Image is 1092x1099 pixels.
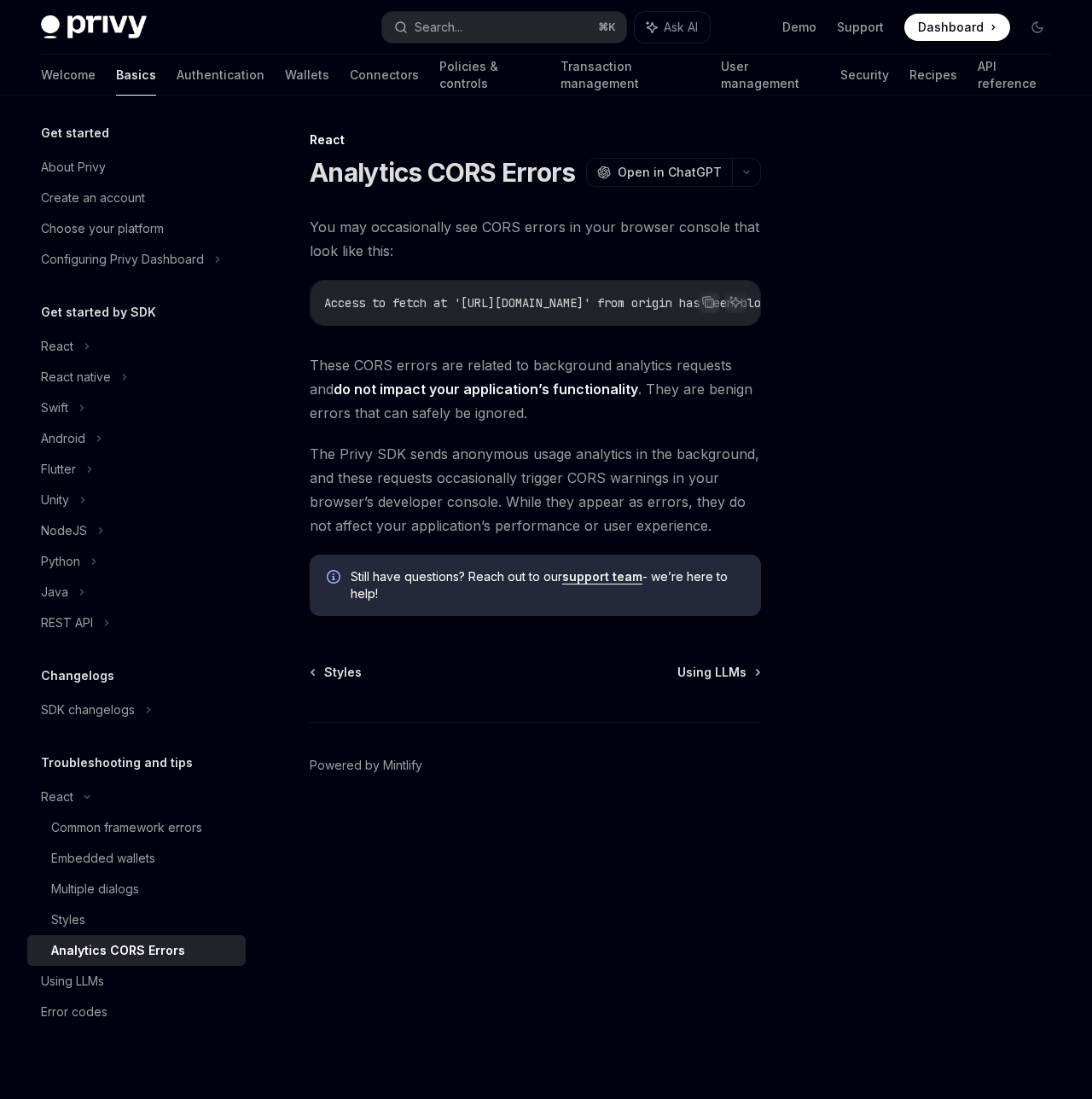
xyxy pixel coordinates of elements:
a: Wallets [285,55,329,96]
div: Android [41,428,85,449]
a: support team [562,569,642,584]
button: Search...⌘K [382,12,626,43]
div: Search... [415,17,462,38]
span: ⌘ K [598,20,616,34]
a: Styles [27,904,246,935]
div: Using LLMs [41,971,104,991]
div: REST API [41,613,93,633]
div: Error codes [41,1002,107,1022]
a: Create an account [27,183,246,213]
a: Error codes [27,997,246,1027]
a: Analytics CORS Errors [27,935,246,966]
a: About Privy [27,152,246,183]
div: Python [41,551,80,572]
button: Ask AI [635,12,710,43]
span: Still have questions? Reach out to our - we’re here to help! [351,568,744,602]
a: Common framework errors [27,812,246,843]
span: The Privy SDK sends anonymous usage analytics in the background, and these requests occasionally ... [310,442,761,538]
h1: Analytics CORS Errors [310,157,575,188]
a: Transaction management [561,55,700,96]
div: React [41,787,73,807]
div: Java [41,582,68,602]
svg: Info [327,570,344,587]
div: Configuring Privy Dashboard [41,249,204,270]
a: Connectors [350,55,419,96]
span: Using LLMs [677,664,746,681]
div: Embedded wallets [51,848,155,869]
span: Ask AI [664,19,698,36]
a: Basics [116,55,156,96]
div: Styles [51,910,85,930]
div: SDK changelogs [41,700,135,720]
strong: do not impact your application’s functionality [334,381,638,398]
a: Dashboard [904,14,1010,41]
img: dark logo [41,15,147,39]
button: Toggle dark mode [1024,14,1051,41]
span: These CORS errors are related to background analytics requests and . They are benign errors that ... [310,353,761,425]
a: Embedded wallets [27,843,246,874]
div: Unity [41,490,69,510]
a: Powered by Mintlify [310,757,422,774]
div: About Privy [41,157,106,177]
div: NodeJS [41,520,87,541]
a: User management [721,55,820,96]
h5: Troubleshooting and tips [41,753,193,773]
a: Policies & controls [439,55,540,96]
a: Using LLMs [27,966,246,997]
div: Flutter [41,459,76,480]
a: Support [837,19,884,36]
a: Using LLMs [677,664,759,681]
a: Security [840,55,889,96]
a: Demo [782,19,816,36]
a: API reference [978,55,1051,96]
span: Styles [324,664,362,681]
div: Common framework errors [51,817,202,838]
div: React native [41,367,111,387]
h5: Get started [41,123,109,143]
a: Welcome [41,55,96,96]
a: Recipes [909,55,957,96]
div: React [310,131,761,148]
button: Copy the contents from the code block [697,291,719,313]
button: Open in ChatGPT [586,158,732,187]
div: React [41,336,73,357]
div: Create an account [41,188,145,208]
a: Choose your platform [27,213,246,244]
span: Dashboard [918,19,984,36]
button: Ask AI [724,291,746,313]
h5: Get started by SDK [41,302,156,323]
div: Multiple dialogs [51,879,139,899]
a: Styles [311,664,362,681]
div: Analytics CORS Errors [51,940,185,961]
a: Authentication [177,55,264,96]
div: Choose your platform [41,218,164,239]
h5: Changelogs [41,666,114,686]
div: Swift [41,398,68,418]
span: You may occasionally see CORS errors in your browser console that look like this: [310,215,761,263]
span: Open in ChatGPT [618,164,722,181]
a: Multiple dialogs [27,874,246,904]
